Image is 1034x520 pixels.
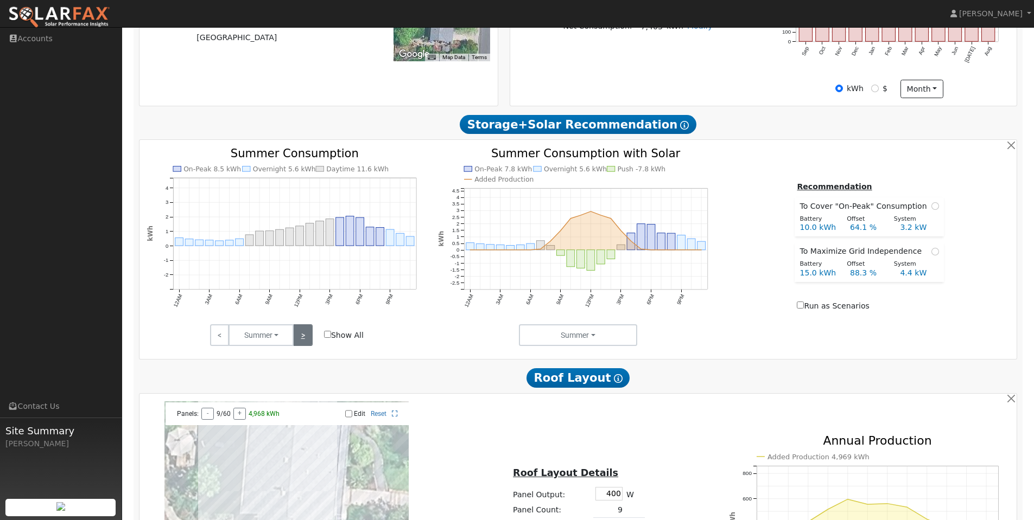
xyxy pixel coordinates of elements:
text: Aug [984,46,993,56]
label: Show All [324,330,364,341]
text: 1.5 [452,227,459,233]
circle: onclick="" [519,248,522,251]
text: 0 [166,242,168,248]
text: 3.5 [452,201,459,207]
div: 3.2 kW [895,222,944,233]
div: 10.0 kWh [794,222,844,233]
span: 4,968 kWh [249,410,280,418]
text: -2 [455,273,460,279]
text: 6AM [233,293,243,305]
text: Oct [818,46,827,56]
text: Feb [884,46,893,56]
text: Annual Production [823,434,931,447]
div: Offset [841,260,889,269]
text: -2.5 [451,280,460,286]
rect: onclick="" [506,245,515,249]
rect: onclick="" [236,239,244,246]
rect: onclick="" [286,228,294,246]
td: Panel Output: [511,485,594,502]
rect: onclick="" [386,229,394,246]
a: Open this area in Google Maps (opens a new window) [396,47,432,61]
circle: onclick="" [660,248,662,251]
text: 3 [166,199,168,205]
text: 3PM [324,293,334,305]
circle: onclick="" [590,210,592,213]
circle: onclick="" [640,248,642,250]
circle: onclick="" [620,229,622,232]
circle: onclick="" [700,248,702,251]
a: Reset [371,410,386,418]
text: 12AM [464,293,475,307]
rect: onclick="" [466,242,474,249]
img: Google [396,47,432,61]
span: [PERSON_NAME] [959,9,1023,18]
text: -2 [163,272,168,278]
span: 9/60 [217,410,231,418]
rect: onclick="" [587,249,595,270]
button: Summer [229,324,294,346]
circle: onclick="" [499,248,502,251]
rect: onclick="" [647,224,655,249]
text: -1 [163,257,168,263]
text: Mar [900,46,910,57]
rect: onclick="" [245,235,253,246]
rect: onclick="" [296,226,304,245]
rect: onclick="" [326,219,334,245]
text: 6AM [525,293,535,305]
span: To Maximize Grid Independence [800,246,926,257]
rect: onclick="" [175,237,183,246]
circle: onclick="" [670,248,673,251]
circle: onclick="" [560,229,562,232]
circle: onclick="" [690,248,693,251]
rect: onclick="" [687,239,695,250]
rect: onclick="" [486,244,494,249]
span: To Cover "On-Peak" Consumption [800,201,931,212]
circle: onclick="" [680,248,682,251]
rect: onclick="" [637,223,645,249]
div: 88.3 % [844,267,894,279]
text: 0 [456,247,459,253]
div: 64.1 % [844,222,894,233]
circle: onclick="" [826,507,830,511]
text: 2 [456,220,459,226]
a: < [210,324,229,346]
text: 3 [456,207,459,213]
text: 4 [166,184,169,190]
text: Nov [834,46,843,57]
text: 100 [782,29,791,35]
rect: onclick="" [567,249,575,266]
rect: onclick="" [205,240,213,246]
circle: onclick="" [885,502,890,506]
div: Offset [841,215,889,224]
circle: onclick="" [865,502,870,506]
rect: onclick="" [215,241,223,246]
rect: onclick="" [336,217,344,246]
text: Daytime 11.6 kWh [326,165,389,173]
rect: onclick="" [697,241,706,250]
circle: onclick="" [550,240,552,242]
text: -1 [455,260,460,266]
rect: onclick="" [526,243,535,250]
text: kWh [146,226,154,241]
td: [GEOGRAPHIC_DATA] [195,30,338,46]
button: month [900,80,943,98]
label: kWh [847,83,864,94]
label: Edit [354,410,365,418]
circle: onclick="" [490,248,492,251]
text: 4.5 [452,188,459,194]
rect: onclick="" [476,243,484,249]
span: Site Summary [5,423,116,438]
circle: onclick="" [905,505,909,510]
rect: onclick="" [316,221,324,245]
text: 6PM [354,293,364,305]
a: Full Screen [392,410,398,418]
rect: onclick="" [376,227,384,246]
div: [PERSON_NAME] [5,438,116,450]
circle: onclick="" [540,248,542,250]
span: Roof Layout [526,368,630,388]
u: Roof Layout Details [513,467,618,478]
rect: onclick="" [916,10,929,42]
i: Show Help [680,121,689,130]
circle: onclick="" [580,214,582,216]
circle: onclick="" [630,240,632,242]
